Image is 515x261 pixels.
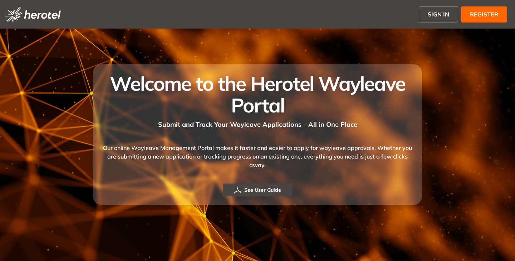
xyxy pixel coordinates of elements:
img: logo [5,7,61,22]
div: Submit and Track Your Wayleave Applications – All in One Place [102,116,413,129]
span: SIGN IN [428,10,449,19]
span: REGISTER [470,10,498,19]
button: See User Guide [223,184,293,196]
button: SIGN IN [419,6,458,22]
button: REGISTER [461,6,507,22]
span: Welcome to the Herotel Wayleave Portal [110,71,405,117]
div: Our online Wayleave Management Portal makes it faster and easier to apply for wayleave approvals.... [102,129,413,184]
span: See User Guide [244,186,281,194]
